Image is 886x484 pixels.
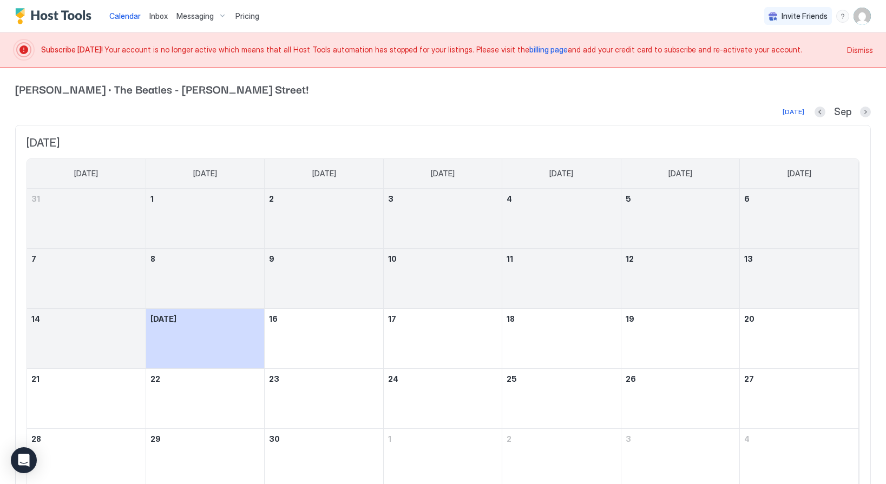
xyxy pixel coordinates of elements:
span: 23 [269,374,279,383]
a: September 22, 2025 [146,369,264,389]
span: 10 [388,254,397,263]
span: Pricing [235,11,259,21]
span: [DATE] [27,136,859,150]
td: September 18, 2025 [502,308,621,368]
span: Dismiss [847,44,873,56]
a: September 8, 2025 [146,249,264,269]
span: [DATE] [668,169,692,178]
a: September 10, 2025 [384,249,502,269]
a: September 5, 2025 [621,189,739,209]
td: September 17, 2025 [383,308,502,368]
a: Inbox [149,10,168,22]
span: [DATE] [150,314,176,323]
span: 5 [626,194,631,203]
span: 2 [507,434,511,443]
span: Messaging [176,11,214,21]
a: September 30, 2025 [265,429,383,449]
span: 14 [31,314,40,323]
span: 12 [626,254,634,263]
span: [DATE] [74,169,98,178]
a: September 2, 2025 [265,189,383,209]
a: September 1, 2025 [146,189,264,209]
a: September 15, 2025 [146,309,264,329]
span: 27 [744,374,754,383]
td: September 24, 2025 [383,368,502,428]
span: 3 [626,434,631,443]
span: [DATE] [549,169,573,178]
span: 11 [507,254,513,263]
td: September 5, 2025 [621,189,739,249]
td: September 21, 2025 [27,368,146,428]
td: September 2, 2025 [265,189,383,249]
a: September 9, 2025 [265,249,383,269]
a: September 21, 2025 [27,369,146,389]
span: 8 [150,254,155,263]
span: 18 [507,314,515,323]
a: September 24, 2025 [384,369,502,389]
a: Calendar [109,10,141,22]
span: 16 [269,314,278,323]
span: 19 [626,314,634,323]
span: Invite Friends [782,11,828,21]
a: Host Tools Logo [15,8,96,24]
span: Your account is no longer active which means that all Host Tools automation has stopped for your ... [41,45,841,55]
span: Calendar [109,11,141,21]
span: 4 [744,434,750,443]
div: User profile [854,8,871,25]
span: 22 [150,374,160,383]
a: August 31, 2025 [27,189,146,209]
span: [DATE] [787,169,811,178]
td: September 1, 2025 [146,189,264,249]
a: September 23, 2025 [265,369,383,389]
span: Inbox [149,11,168,21]
span: 4 [507,194,512,203]
a: billing page [529,45,568,54]
span: 20 [744,314,754,323]
td: September 26, 2025 [621,368,739,428]
a: Wednesday [420,159,465,188]
span: 3 [388,194,393,203]
a: Tuesday [301,159,347,188]
td: September 7, 2025 [27,248,146,308]
td: September 14, 2025 [27,308,146,368]
span: 30 [269,434,280,443]
div: [DATE] [783,107,804,117]
td: August 31, 2025 [27,189,146,249]
td: September 10, 2025 [383,248,502,308]
span: 29 [150,434,161,443]
td: September 23, 2025 [265,368,383,428]
td: September 13, 2025 [740,248,858,308]
button: Previous month [815,107,825,117]
a: September 28, 2025 [27,429,146,449]
a: September 25, 2025 [502,369,620,389]
div: menu [836,10,849,23]
a: Thursday [539,159,584,188]
td: September 4, 2025 [502,189,621,249]
span: 1 [388,434,391,443]
td: September 9, 2025 [265,248,383,308]
a: Sunday [63,159,109,188]
span: 17 [388,314,396,323]
a: September 14, 2025 [27,309,146,329]
td: September 27, 2025 [740,368,858,428]
td: September 15, 2025 [146,308,264,368]
span: 6 [744,194,750,203]
span: 25 [507,374,517,383]
a: Monday [182,159,228,188]
td: September 6, 2025 [740,189,858,249]
span: [DATE] [193,169,217,178]
a: September 20, 2025 [740,309,858,329]
a: September 16, 2025 [265,309,383,329]
a: September 13, 2025 [740,249,858,269]
a: September 7, 2025 [27,249,146,269]
a: September 4, 2025 [502,189,620,209]
td: September 12, 2025 [621,248,739,308]
span: 2 [269,194,274,203]
a: October 1, 2025 [384,429,502,449]
span: 28 [31,434,41,443]
span: [DATE] [312,169,336,178]
span: 13 [744,254,753,263]
span: 26 [626,374,636,383]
